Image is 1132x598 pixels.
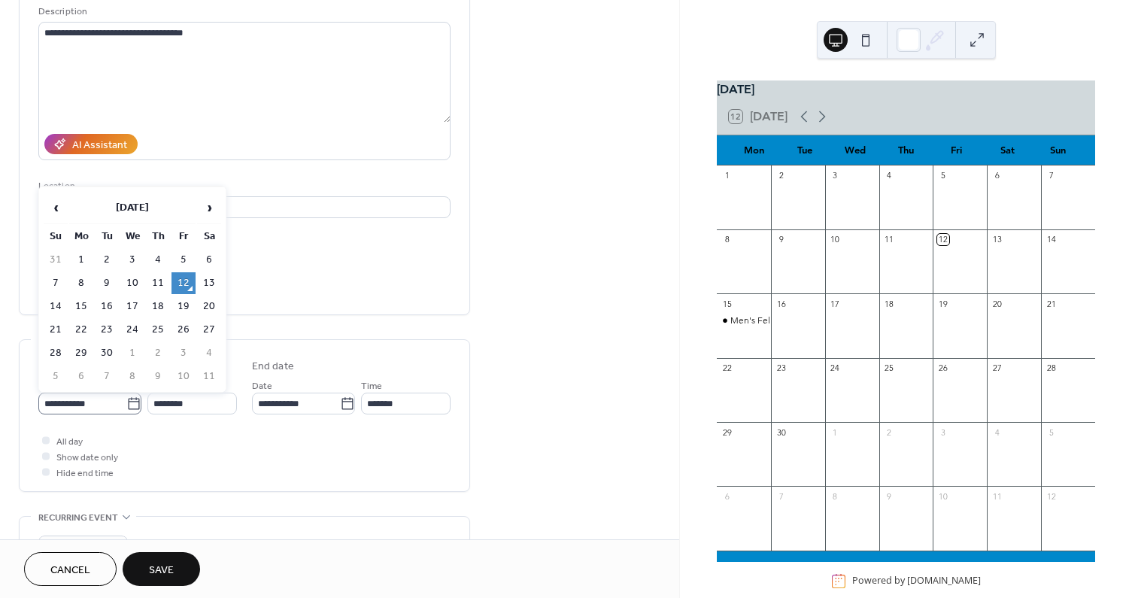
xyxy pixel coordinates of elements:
[197,272,221,294] td: 13
[937,298,948,309] div: 19
[991,490,1003,502] div: 11
[69,342,93,364] td: 29
[120,366,144,387] td: 8
[44,193,67,223] span: ‹
[197,249,221,271] td: 6
[991,170,1003,181] div: 6
[149,563,174,578] span: Save
[197,296,221,317] td: 20
[171,366,196,387] td: 10
[717,314,771,327] div: Men's Fellowship & Fish Fry
[884,170,895,181] div: 4
[146,319,170,341] td: 25
[937,234,948,245] div: 12
[171,249,196,271] td: 5
[721,426,733,438] div: 29
[123,552,200,586] button: Save
[95,319,119,341] td: 23
[24,552,117,586] button: Cancel
[171,272,196,294] td: 12
[361,378,382,394] span: Time
[852,575,981,587] div: Powered by
[830,170,841,181] div: 3
[120,272,144,294] td: 10
[937,170,948,181] div: 5
[1046,363,1057,374] div: 28
[72,138,127,153] div: AI Assistant
[56,466,114,481] span: Hide end time
[69,249,93,271] td: 1
[69,192,196,224] th: [DATE]
[95,272,119,294] td: 9
[884,426,895,438] div: 2
[95,342,119,364] td: 30
[721,234,733,245] div: 8
[120,342,144,364] td: 1
[937,490,948,502] div: 10
[56,434,83,450] span: All day
[197,366,221,387] td: 11
[775,234,787,245] div: 9
[120,296,144,317] td: 17
[729,135,779,165] div: Mon
[197,226,221,247] th: Sa
[931,135,982,165] div: Fri
[937,426,948,438] div: 3
[991,234,1003,245] div: 13
[884,363,895,374] div: 25
[252,378,272,394] span: Date
[44,342,68,364] td: 28
[44,226,68,247] th: Su
[252,359,294,375] div: End date
[907,575,981,587] a: [DOMAIN_NAME]
[991,426,1003,438] div: 4
[171,296,196,317] td: 19
[830,298,841,309] div: 17
[146,249,170,271] td: 4
[830,490,841,502] div: 8
[881,135,931,165] div: Thu
[44,319,68,341] td: 21
[991,363,1003,374] div: 27
[44,249,68,271] td: 31
[44,134,138,154] button: AI Assistant
[120,226,144,247] th: We
[171,319,196,341] td: 26
[69,272,93,294] td: 8
[146,296,170,317] td: 18
[95,366,119,387] td: 7
[38,4,448,20] div: Description
[146,366,170,387] td: 9
[1046,426,1057,438] div: 5
[721,490,733,502] div: 6
[779,135,830,165] div: Tue
[50,563,90,578] span: Cancel
[44,366,68,387] td: 5
[146,272,170,294] td: 11
[775,426,787,438] div: 30
[1046,234,1057,245] div: 14
[146,342,170,364] td: 2
[884,234,895,245] div: 11
[44,296,68,317] td: 14
[1033,135,1083,165] div: Sun
[775,298,787,309] div: 16
[730,314,842,327] div: Men's Fellowship & Fish Fry
[721,363,733,374] div: 22
[146,226,170,247] th: Th
[69,319,93,341] td: 22
[830,363,841,374] div: 24
[44,272,68,294] td: 7
[721,170,733,181] div: 1
[95,296,119,317] td: 16
[120,319,144,341] td: 24
[95,226,119,247] th: Tu
[171,226,196,247] th: Fr
[830,234,841,245] div: 10
[120,249,144,271] td: 3
[1046,490,1057,502] div: 12
[1046,298,1057,309] div: 21
[69,296,93,317] td: 15
[991,298,1003,309] div: 20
